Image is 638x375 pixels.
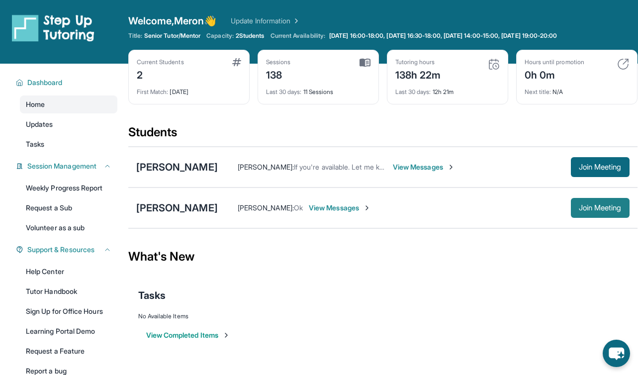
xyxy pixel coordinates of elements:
div: [PERSON_NAME] [136,201,218,215]
div: Tutoring hours [395,58,441,66]
span: Join Meeting [579,205,622,211]
a: Request a Sub [20,199,117,217]
span: Dashboard [27,78,63,88]
div: 2 [137,66,184,82]
span: [PERSON_NAME] : [238,203,294,212]
img: Chevron Right [290,16,300,26]
span: If you're available. Let me know. Sorry I know it's last minute. [294,163,484,171]
div: 0h 0m [525,66,584,82]
span: [DATE] 16:00-18:00, [DATE] 16:30-18:00, [DATE] 14:00-15:00, [DATE] 19:00-20:00 [329,32,557,40]
span: [PERSON_NAME] : [238,163,294,171]
div: 138h 22m [395,66,441,82]
div: 138 [266,66,291,82]
button: chat-button [603,340,630,367]
button: Dashboard [23,78,111,88]
div: Current Students [137,58,184,66]
a: Learning Portal Demo [20,322,117,340]
span: Next title : [525,88,551,95]
div: [DATE] [137,82,241,96]
span: Last 30 days : [395,88,431,95]
button: View Completed Items [146,330,230,340]
img: card [232,58,241,66]
div: Hours until promotion [525,58,584,66]
a: Update Information [231,16,300,26]
img: card [617,58,629,70]
a: Sign Up for Office Hours [20,302,117,320]
div: What's New [128,235,638,279]
img: Chevron-Right [447,163,455,171]
span: Title: [128,32,142,40]
span: Tasks [138,288,166,302]
div: N/A [525,82,629,96]
a: Tutor Handbook [20,282,117,300]
button: Join Meeting [571,157,630,177]
span: Ok [294,203,303,212]
span: Tasks [26,139,44,149]
div: Sessions [266,58,291,66]
span: Last 30 days : [266,88,302,95]
img: logo [12,14,94,42]
a: Home [20,95,117,113]
div: 11 Sessions [266,82,370,96]
span: Home [26,99,45,109]
span: Support & Resources [27,245,94,255]
span: Current Availability: [271,32,325,40]
img: card [360,58,370,67]
a: Updates [20,115,117,133]
div: Students [128,124,638,146]
a: Weekly Progress Report [20,179,117,197]
button: Support & Resources [23,245,111,255]
span: Updates [26,119,53,129]
span: 2 Students [236,32,265,40]
img: card [488,58,500,70]
button: Session Management [23,161,111,171]
span: View Messages [309,203,371,213]
span: Session Management [27,161,96,171]
span: Senior Tutor/Mentor [144,32,200,40]
img: Chevron-Right [363,204,371,212]
a: Help Center [20,263,117,281]
span: Welcome, Meron 👋 [128,14,217,28]
a: [DATE] 16:00-18:00, [DATE] 16:30-18:00, [DATE] 14:00-15:00, [DATE] 19:00-20:00 [327,32,559,40]
a: Tasks [20,135,117,153]
span: First Match : [137,88,169,95]
a: Request a Feature [20,342,117,360]
button: Join Meeting [571,198,630,218]
span: Join Meeting [579,164,622,170]
a: Volunteer as a sub [20,219,117,237]
div: 12h 21m [395,82,500,96]
div: [PERSON_NAME] [136,160,218,174]
div: No Available Items [138,312,628,320]
span: View Messages [393,162,455,172]
span: Capacity: [206,32,234,40]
